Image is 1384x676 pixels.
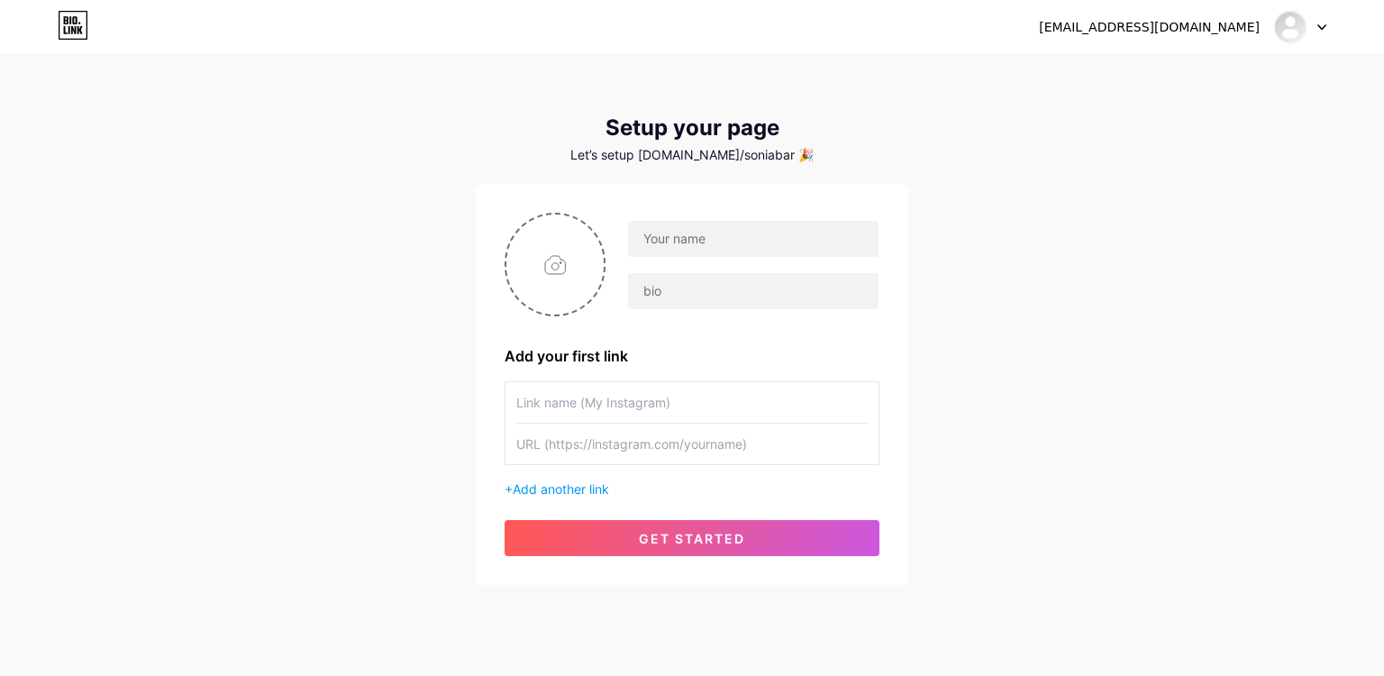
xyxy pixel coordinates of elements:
div: + [505,480,879,498]
input: URL (https://instagram.com/yourname) [516,424,868,464]
div: Add your first link [505,345,879,367]
div: [EMAIL_ADDRESS][DOMAIN_NAME] [1039,18,1260,37]
span: get started [639,531,745,546]
input: Link name (My Instagram) [516,382,868,423]
img: Sonia Barahona Assistant [1273,10,1307,44]
input: Your name [628,221,879,257]
span: Add another link [513,481,609,497]
div: Setup your page [476,115,908,141]
input: bio [628,273,879,309]
div: Let’s setup [DOMAIN_NAME]/soniabar 🎉 [476,148,908,162]
button: get started [505,520,879,556]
